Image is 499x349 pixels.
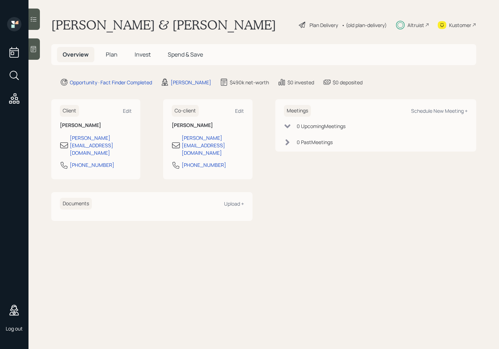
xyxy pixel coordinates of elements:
div: • (old plan-delivery) [342,21,387,29]
h6: [PERSON_NAME] [172,122,244,128]
div: [PHONE_NUMBER] [182,161,226,169]
h6: Co-client [172,105,199,117]
h6: Meetings [284,105,311,117]
div: [PERSON_NAME] [171,79,211,86]
div: $490k net-worth [230,79,269,86]
div: [PHONE_NUMBER] [70,161,114,169]
div: Opportunity · Fact Finder Completed [70,79,152,86]
span: Overview [63,51,89,58]
div: Altruist [407,21,424,29]
div: Edit [235,107,244,114]
span: Plan [106,51,118,58]
h6: Client [60,105,79,117]
div: Upload + [224,200,244,207]
h6: Documents [60,198,92,210]
div: [PERSON_NAME][EMAIL_ADDRESS][DOMAIN_NAME] [70,134,132,157]
div: [PERSON_NAME][EMAIL_ADDRESS][DOMAIN_NAME] [182,134,244,157]
h1: [PERSON_NAME] & [PERSON_NAME] [51,17,276,33]
div: Log out [6,325,23,332]
span: Spend & Save [168,51,203,58]
div: Kustomer [449,21,471,29]
div: 0 Upcoming Meeting s [297,122,345,130]
div: $0 deposited [333,79,363,86]
div: Edit [123,107,132,114]
span: Invest [135,51,151,58]
h6: [PERSON_NAME] [60,122,132,128]
div: Schedule New Meeting + [411,107,468,114]
div: Plan Delivery [310,21,338,29]
div: 0 Past Meeting s [297,138,333,146]
div: $0 invested [287,79,314,86]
